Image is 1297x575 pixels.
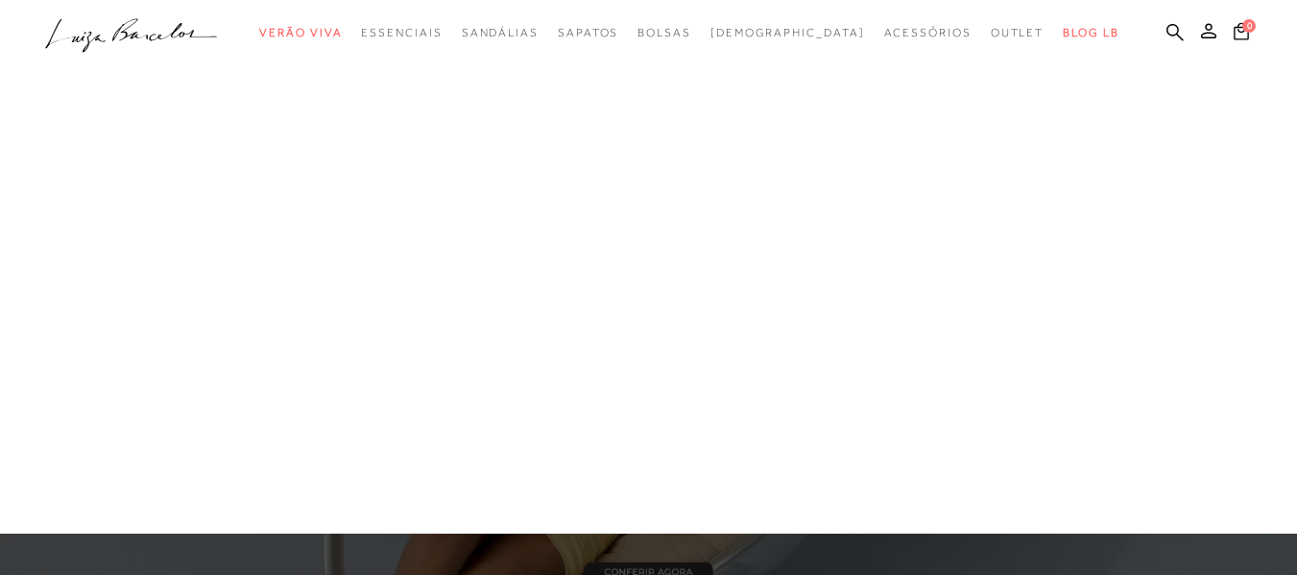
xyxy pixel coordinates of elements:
button: 0 [1228,21,1255,47]
a: categoryNavScreenReaderText [462,15,539,51]
a: categoryNavScreenReaderText [558,15,618,51]
span: Sapatos [558,26,618,39]
span: [DEMOGRAPHIC_DATA] [710,26,865,39]
span: 0 [1242,19,1256,33]
a: categoryNavScreenReaderText [259,15,342,51]
span: BLOG LB [1063,26,1118,39]
a: BLOG LB [1063,15,1118,51]
a: categoryNavScreenReaderText [884,15,972,51]
a: noSubCategoriesText [710,15,865,51]
span: Verão Viva [259,26,342,39]
a: categoryNavScreenReaderText [637,15,691,51]
a: categoryNavScreenReaderText [361,15,442,51]
span: Outlet [991,26,1045,39]
span: Bolsas [637,26,691,39]
a: categoryNavScreenReaderText [991,15,1045,51]
span: Sandálias [462,26,539,39]
span: Essenciais [361,26,442,39]
span: Acessórios [884,26,972,39]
